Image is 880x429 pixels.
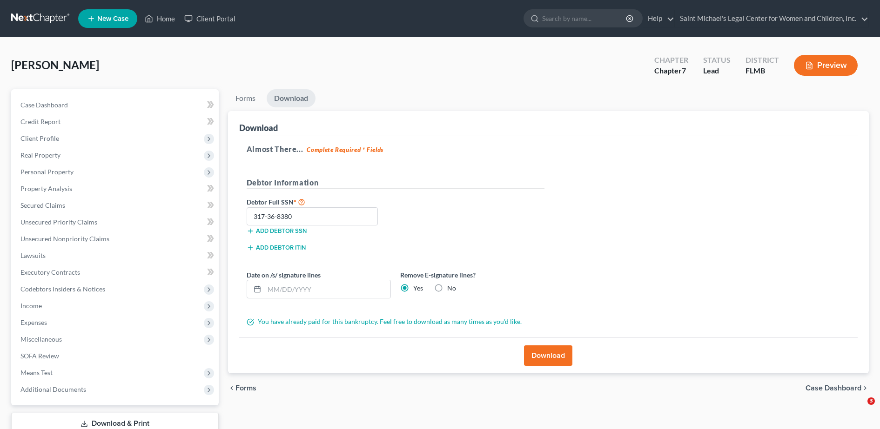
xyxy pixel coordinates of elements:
[654,66,688,76] div: Chapter
[13,197,219,214] a: Secured Claims
[235,384,256,392] span: Forms
[13,231,219,247] a: Unsecured Nonpriority Claims
[20,369,53,376] span: Means Test
[247,177,544,189] h5: Debtor Information
[307,146,383,153] strong: Complete Required * Fields
[20,285,105,293] span: Codebtors Insiders & Notices
[13,264,219,281] a: Executory Contracts
[242,196,396,207] label: Debtor Full SSN
[806,384,861,392] span: Case Dashboard
[542,10,627,27] input: Search by name...
[848,397,871,420] iframe: Intercom live chat
[97,15,128,22] span: New Case
[228,384,235,392] i: chevron_left
[13,180,219,197] a: Property Analysis
[13,348,219,364] a: SOFA Review
[20,185,72,192] span: Property Analysis
[20,385,86,393] span: Additional Documents
[20,134,59,142] span: Client Profile
[13,113,219,130] a: Credit Report
[13,97,219,113] a: Case Dashboard
[20,151,60,159] span: Real Property
[675,10,868,27] a: Saint Michael's Legal Center for Women and Children, Inc.
[20,168,74,176] span: Personal Property
[447,284,456,293] label: No
[20,235,109,243] span: Unsecured Nonpriority Claims
[703,55,731,66] div: Status
[11,58,99,72] span: [PERSON_NAME]
[228,384,269,392] button: chevron_left Forms
[703,66,731,76] div: Lead
[267,89,316,107] a: Download
[242,317,549,326] div: You have already paid for this bankruptcy. Feel free to download as many times as you'd like.
[524,345,572,366] button: Download
[20,335,62,343] span: Miscellaneous
[654,55,688,66] div: Chapter
[20,201,65,209] span: Secured Claims
[746,55,779,66] div: District
[247,207,378,226] input: XXX-XX-XXXX
[643,10,674,27] a: Help
[746,66,779,76] div: FLMB
[247,144,850,155] h5: Almost There...
[13,247,219,264] a: Lawsuits
[239,122,278,133] div: Download
[20,318,47,326] span: Expenses
[228,89,263,107] a: Forms
[20,218,97,226] span: Unsecured Priority Claims
[247,244,306,251] button: Add debtor ITIN
[806,384,869,392] a: Case Dashboard chevron_right
[13,214,219,231] a: Unsecured Priority Claims
[20,268,80,276] span: Executory Contracts
[413,284,423,293] label: Yes
[140,10,180,27] a: Home
[794,55,858,76] button: Preview
[20,101,68,109] span: Case Dashboard
[400,270,544,280] label: Remove E-signature lines?
[264,280,390,298] input: MM/DD/YYYY
[247,227,307,235] button: Add debtor SSN
[867,397,875,405] span: 3
[20,352,59,360] span: SOFA Review
[247,270,321,280] label: Date on /s/ signature lines
[20,118,60,125] span: Credit Report
[861,384,869,392] i: chevron_right
[682,66,686,75] span: 7
[20,251,46,259] span: Lawsuits
[20,302,42,310] span: Income
[180,10,240,27] a: Client Portal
